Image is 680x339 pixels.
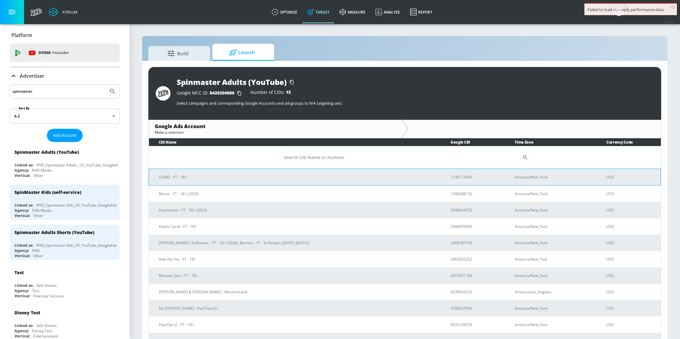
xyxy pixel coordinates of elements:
th: CID Name [149,138,441,146]
div: Spinmaster Adults Shorts (YouTube)Linked as:PHD_Spinmaster Kids_US_YouTube_GoogleAdsAgency:PHDVer... [10,225,120,260]
p: USD [606,305,656,312]
p: USD [606,223,656,230]
p: Paw Patrol - YT - 18+ [159,321,436,328]
span: 8426204066 [210,90,234,96]
div: Vertical: [14,253,30,258]
div: Test [32,288,39,293]
div: Spinmaster Adults (YouTube)Linked as:PHD_Spinmaster Adults _US_YouTube_GoogleAdsAgency:PHD MediaV... [10,144,120,180]
p: Advertiser [20,73,44,79]
span: Add Account [53,132,76,139]
th: Time Zone [505,138,596,146]
div: Platform [10,27,120,44]
a: Atrium [49,7,77,17]
button: Submit Search [106,85,119,98]
div: Disney Test [14,310,40,316]
p: 3308059839 [451,223,500,230]
p: Hatchimals - YT - 18+ (2023) [159,207,436,213]
p: America/Los_Angeles [515,289,591,295]
div: Spinmaster Adults Shorts (YouTube) [14,229,94,235]
div: Linked as: [14,323,33,328]
p: America/New_York [515,272,591,279]
div: PHD_Spinmaster Kids_US_YouTube_GoogleAds [36,203,117,208]
p: 3400187145 [451,240,500,246]
div: Other [33,213,43,218]
p: USD [606,207,656,213]
p: 1136112049 [451,174,500,180]
div: DV360: Youtube [10,44,120,62]
div: Vertical: [14,173,30,178]
div: SpinMaster Kids (self-service) [14,189,81,195]
p: Vida the Vet - YT - 18+ [159,256,436,262]
th: Google CID [441,138,505,146]
div: Linked as: [14,162,33,168]
div: Google Ads Account [155,123,395,130]
div: Linked as: [14,243,33,248]
p: USD [606,190,656,197]
div: Agency: [14,168,29,173]
p: Kinetic Sand - YT - 18+ [159,223,436,230]
div: Zefr Demos [36,283,57,288]
div: Zefr Demos [36,323,57,328]
p: Select campaigns and corresponding Google Accounts and ad-groups to link targeting sets. [177,100,654,106]
div: Other [33,253,43,258]
p: 5637230274 [451,321,500,328]
div: Spinmaster Adults (YouTube) [177,77,287,87]
p: America/New_York [515,240,591,246]
p: USD [606,289,656,295]
button: Add Account [47,129,83,142]
div: Google Ads AccountMake a selection [149,120,401,138]
p: Monster Jam - YT - 18+ [159,272,436,279]
p: 5678433223 [451,289,500,295]
p: America/New_York [515,223,591,230]
div: Google MCC ID: [177,90,244,96]
p: USD [606,240,656,246]
span: Launch [219,45,266,60]
div: A-Z [10,108,120,124]
p: Youtube [52,49,68,56]
div: Atrium [60,9,77,15]
p: GUND - YT - 18+ [159,174,436,180]
span: Build [155,46,201,61]
p: [PERSON_NAME]'s Dollhouse - YT - 18+ (2024), Batman - YT - In-Stream ([DATE]-[DATE]) [159,240,436,246]
div: Other [33,173,43,178]
div: SpinMaster Kids (self-service)Linked as:PHD_Spinmaster Kids_US_YouTube_GoogleAdsAgency:PHD MediaV... [10,185,120,220]
span: 15 [286,89,291,95]
p: America/New_York [515,174,591,180]
div: Linked as: [14,283,33,288]
p: 3465652252 [451,256,500,262]
div: TestLinked as:Zefr DemosAgency:TestVertical:Financial Services [10,265,120,300]
div: Advertiser [10,67,120,85]
input: Search CID Name or Number [279,151,522,164]
div: Vertical: [14,213,30,218]
p: USD [606,272,656,279]
a: Analyze [370,1,405,23]
div: Agency: [14,208,29,213]
p: USD [606,256,656,262]
div: Disney Test [32,328,52,333]
div: Number of CIDs: [250,90,291,96]
div: Vertical: [14,333,30,339]
div: PHD_Spinmaster Kids_US_YouTube_GoogleAds [36,243,117,248]
a: Report [405,1,437,23]
a: measure [335,1,370,23]
button: Open Resource Center [610,3,628,20]
label: Sort By [18,106,31,110]
div: Linked as: [14,203,33,208]
p: 3672991184 [451,272,500,279]
div: PHD_Spinmaster Adults _US_YouTube_GoogleAds [36,162,122,168]
p: USD [606,321,656,328]
div: Agency: [14,288,29,293]
a: Target [302,1,335,23]
div: Financial Services [33,293,64,299]
p: USD [606,174,656,180]
div: Agency: [14,248,29,253]
div: Test [14,270,24,275]
input: Search by name [12,87,106,95]
p: DV360: [39,49,68,56]
div: PHD [32,248,40,253]
p: 3046664372 [451,207,500,213]
div: Vertical: [14,293,30,299]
